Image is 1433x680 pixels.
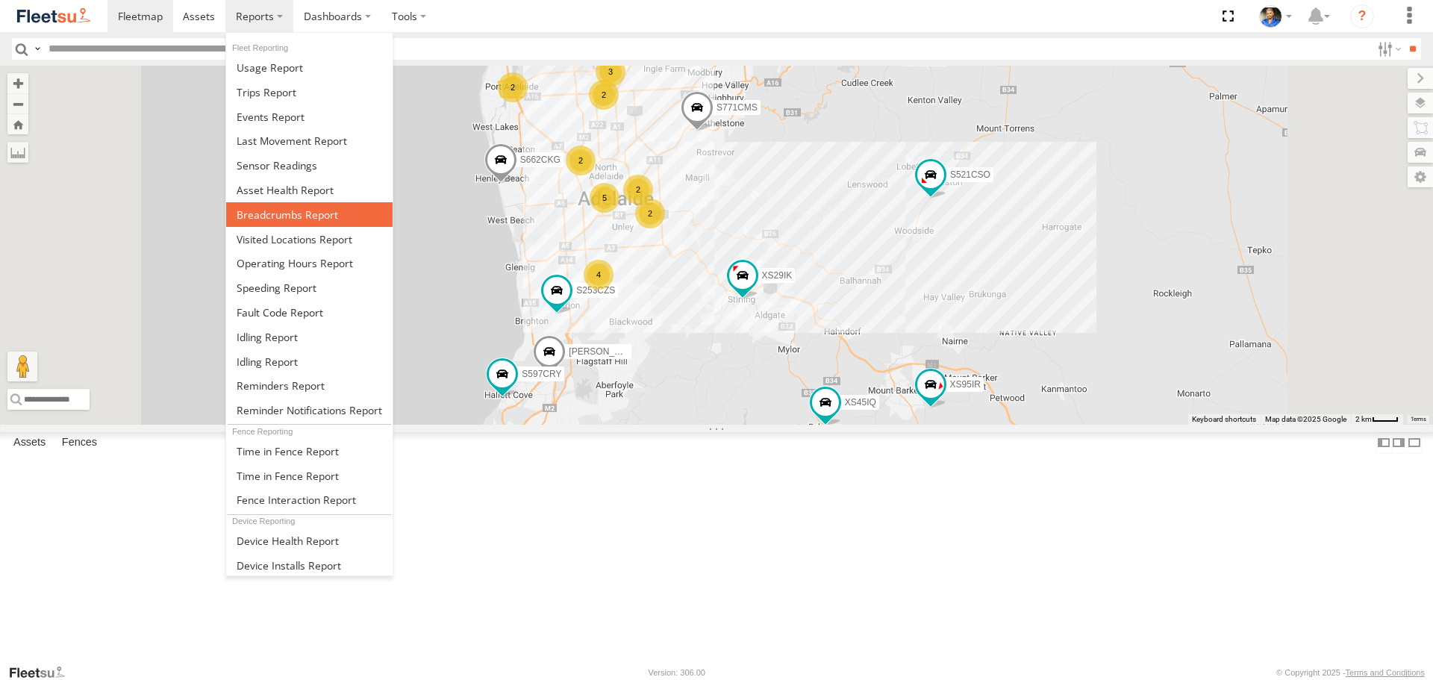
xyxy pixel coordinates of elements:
a: Fleet Speed Report [226,275,393,300]
div: 5 [590,183,619,213]
a: Breadcrumbs Report [226,202,393,227]
a: Device Installs Report [226,553,393,578]
a: Terms (opens in new tab) [1411,416,1426,422]
a: Idling Report [226,349,393,374]
div: Matt Draper [1254,5,1297,28]
a: Terms and Conditions [1346,668,1425,677]
span: S253CZS [576,286,615,296]
button: Zoom in [7,73,28,93]
label: Search Filter Options [1372,38,1404,60]
span: S662CKG [520,155,561,165]
button: Zoom out [7,93,28,114]
label: Fences [54,433,104,454]
span: XS95IR [950,379,981,390]
button: Drag Pegman onto the map to open Street View [7,352,37,381]
div: © Copyright 2025 - [1276,668,1425,677]
button: Map scale: 2 km per 32 pixels [1351,414,1403,425]
span: [PERSON_NAME] [569,346,643,357]
img: fleetsu-logo-horizontal.svg [15,6,93,26]
span: S597CRY [522,369,561,379]
label: Dock Summary Table to the Right [1391,432,1406,454]
span: 2 km [1355,415,1372,423]
div: Version: 306.00 [649,668,705,677]
label: Assets [6,433,53,454]
div: 2 [623,175,653,205]
a: Visited Locations Report [226,227,393,252]
span: S521CSO [950,170,990,181]
a: Fault Code Report [226,300,393,325]
a: Visit our Website [8,665,77,680]
label: Map Settings [1408,166,1433,187]
a: Reminders Report [226,374,393,399]
a: Fence Interaction Report [226,488,393,513]
a: Service Reminder Notifications Report [226,398,393,422]
a: Asset Operating Hours Report [226,251,393,275]
a: Time in Fences Report [226,439,393,464]
button: Zoom Home [7,114,28,134]
label: Measure [7,142,28,163]
div: 4 [584,260,614,290]
span: XS29IK [762,270,793,281]
a: Trips Report [226,80,393,105]
a: Time in Fences Report [226,464,393,488]
div: 2 [635,199,665,228]
a: Device Health Report [226,528,393,553]
label: Hide Summary Table [1407,432,1422,454]
a: Idling Report [226,325,393,349]
a: Last Movement Report [226,128,393,153]
span: Map data ©2025 Google [1265,415,1346,423]
div: 2 [589,80,619,110]
a: Asset Health Report [226,178,393,202]
i: ? [1350,4,1374,28]
a: Usage Report [226,55,393,80]
a: Sensor Readings [226,153,393,178]
button: Keyboard shortcuts [1192,414,1256,425]
span: S771CMS [716,102,758,113]
label: Dock Summary Table to the Left [1376,432,1391,454]
div: 2 [498,72,528,102]
label: Search Query [31,38,43,60]
a: Full Events Report [226,105,393,129]
span: XS45IQ [845,398,876,408]
div: 2 [566,146,596,175]
div: 3 [596,57,625,87]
